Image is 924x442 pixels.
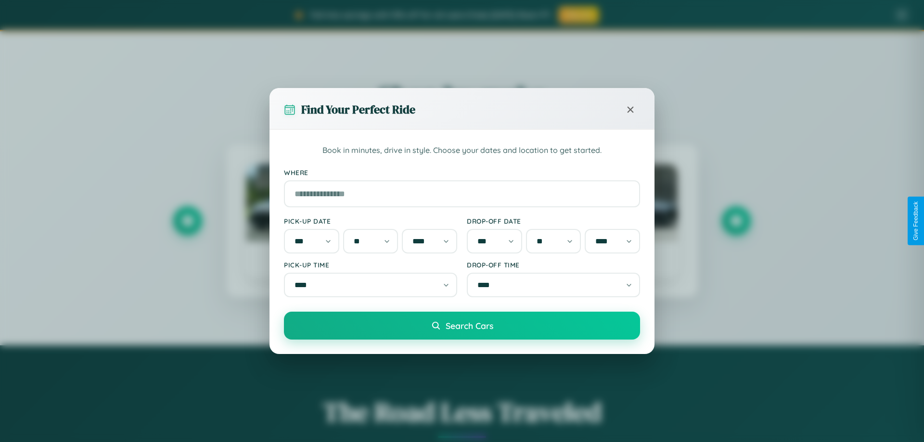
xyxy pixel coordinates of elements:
[284,168,640,177] label: Where
[301,101,415,117] h3: Find Your Perfect Ride
[284,144,640,157] p: Book in minutes, drive in style. Choose your dates and location to get started.
[467,217,640,225] label: Drop-off Date
[284,312,640,340] button: Search Cars
[467,261,640,269] label: Drop-off Time
[284,217,457,225] label: Pick-up Date
[284,261,457,269] label: Pick-up Time
[446,320,493,331] span: Search Cars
